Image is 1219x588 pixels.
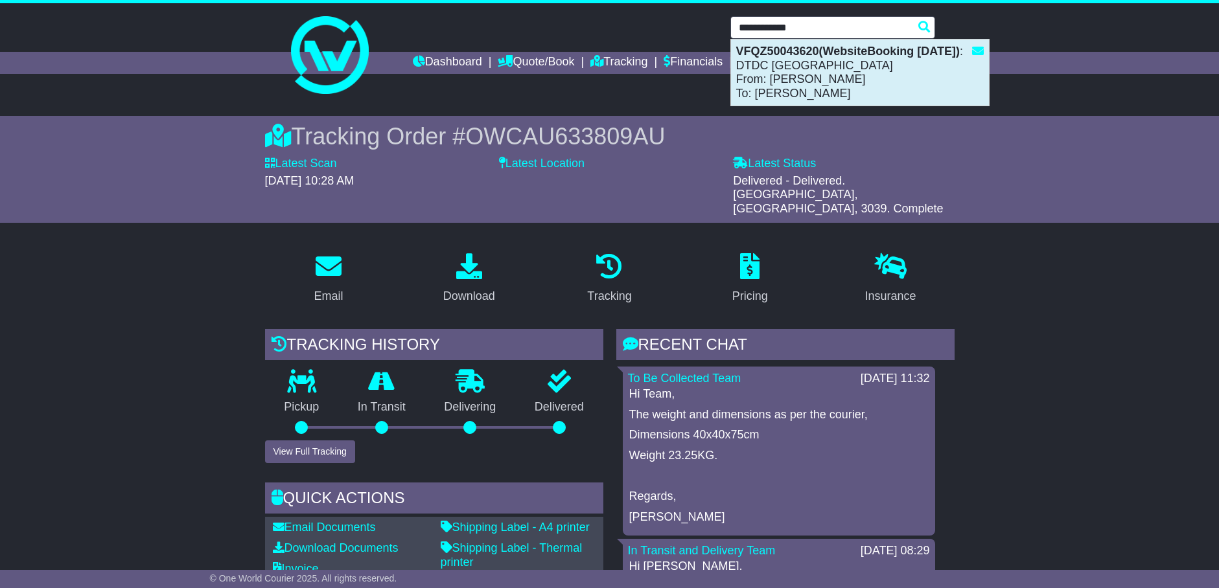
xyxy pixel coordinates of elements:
[629,510,929,525] p: [PERSON_NAME]
[273,521,376,534] a: Email Documents
[498,52,574,74] a: Quote/Book
[736,45,960,58] strong: VFQZ50043620(WebsiteBooking [DATE])
[628,372,741,385] a: To Be Collected Team
[515,400,603,414] p: Delivered
[664,52,723,74] a: Financials
[314,288,343,305] div: Email
[465,123,665,150] span: OWCAU633809AU
[441,541,583,569] a: Shipping Label - Thermal printer
[413,52,482,74] a: Dashboard
[628,544,776,557] a: In Transit and Delivery Team
[305,249,351,310] a: Email
[587,288,631,305] div: Tracking
[210,573,397,583] span: © One World Courier 2025. All rights reserved.
[265,440,355,463] button: View Full Tracking
[724,249,776,310] a: Pricing
[273,541,399,554] a: Download Documents
[733,174,943,215] span: Delivered - Delivered. [GEOGRAPHIC_DATA], [GEOGRAPHIC_DATA], 3039. Complete
[861,372,930,386] div: [DATE] 11:32
[616,329,955,364] div: RECENT CHAT
[590,52,647,74] a: Tracking
[499,157,585,171] label: Latest Location
[629,560,929,574] p: Hi [PERSON_NAME],
[265,157,337,171] label: Latest Scan
[629,387,929,401] p: Hi Team,
[629,449,929,463] p: Weight 23.25KG.
[733,157,816,171] label: Latest Status
[435,249,504,310] a: Download
[273,562,319,575] a: Invoice
[865,288,916,305] div: Insurance
[265,400,339,414] p: Pickup
[629,490,929,504] p: Regards,
[857,249,925,310] a: Insurance
[441,521,590,534] a: Shipping Label - A4 printer
[629,428,929,442] p: Dimensions 40x40x75cm
[338,400,425,414] p: In Transit
[265,329,603,364] div: Tracking history
[579,249,640,310] a: Tracking
[731,40,989,106] div: : DTDC [GEOGRAPHIC_DATA] From: [PERSON_NAME] To: [PERSON_NAME]
[265,482,603,517] div: Quick Actions
[732,288,768,305] div: Pricing
[629,408,929,422] p: The weight and dimensions as per the courier,
[265,174,354,187] span: [DATE] 10:28 AM
[265,122,955,150] div: Tracking Order #
[861,544,930,558] div: [DATE] 08:29
[425,400,516,414] p: Delivering
[443,288,495,305] div: Download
